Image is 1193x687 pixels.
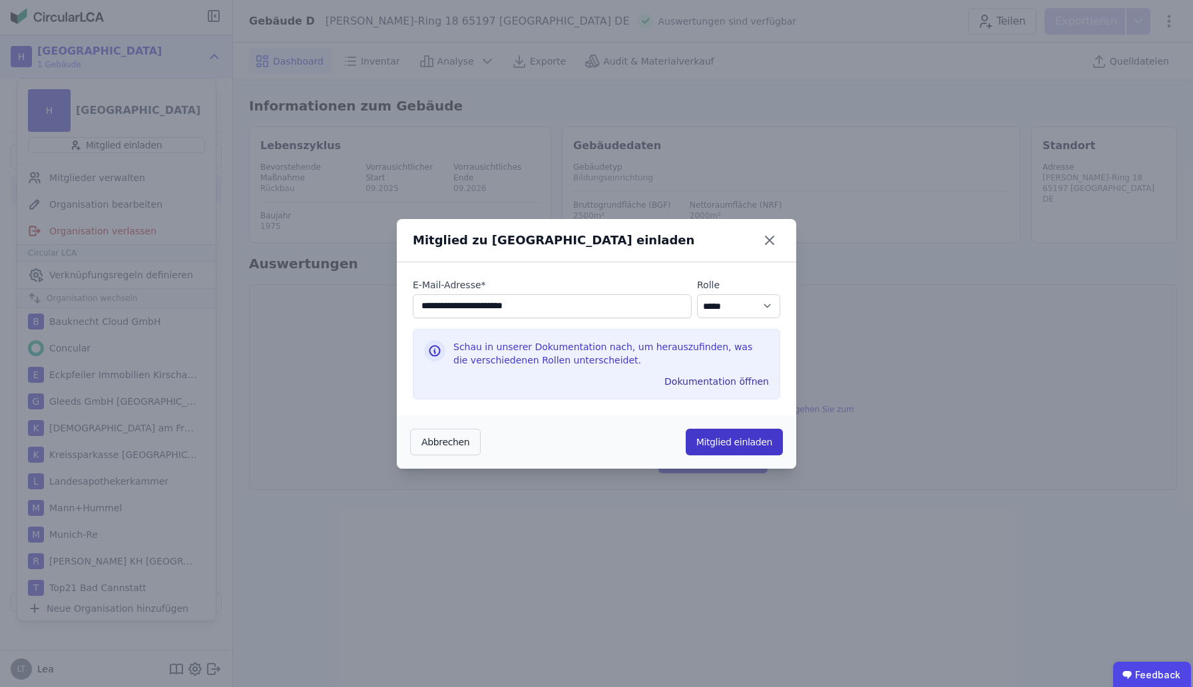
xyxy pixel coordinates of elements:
label: audits.requiredField [413,278,692,292]
div: Mitglied zu [GEOGRAPHIC_DATA] einladen [413,231,694,250]
button: Dokumentation öffnen [659,371,774,392]
label: Rolle [697,278,780,292]
button: Abbrechen [410,429,481,455]
div: Schau in unserer Dokumentation nach, um herauszufinden, was die verschiedenen Rollen unterscheidet. [453,340,769,372]
button: Mitglied einladen [686,429,783,455]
